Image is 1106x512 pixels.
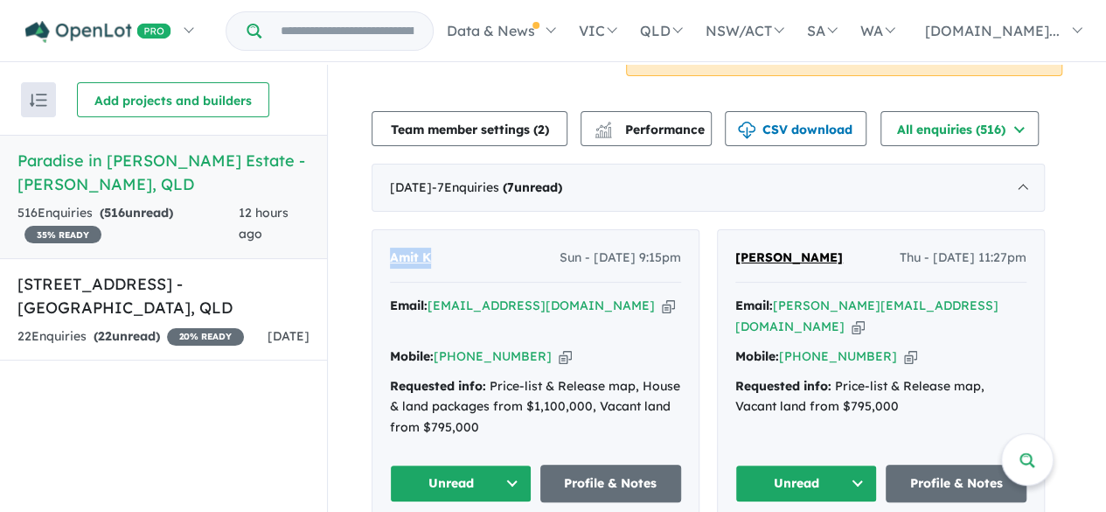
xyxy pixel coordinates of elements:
[597,122,705,137] span: Performance
[167,328,244,346] span: 20 % READY
[100,205,173,221] strong: ( unread)
[886,465,1027,502] a: Profile & Notes
[735,249,843,265] span: [PERSON_NAME]
[265,12,429,50] input: Try estate name, suburb, builder or developer
[735,298,773,313] strong: Email:
[900,248,1026,269] span: Thu - [DATE] 11:27pm
[17,203,239,245] div: 516 Enquir ies
[735,248,843,269] a: [PERSON_NAME]
[735,298,998,334] a: [PERSON_NAME][EMAIL_ADDRESS][DOMAIN_NAME]
[98,328,112,344] span: 22
[540,465,682,502] a: Profile & Notes
[30,94,47,107] img: sort.svg
[372,164,1045,213] div: [DATE]
[925,22,1060,39] span: [DOMAIN_NAME]...
[428,298,655,313] a: [EMAIL_ADDRESS][DOMAIN_NAME]
[239,205,289,242] span: 12 hours ago
[735,465,877,502] button: Unread
[432,179,562,195] span: - 7 Enquir ies
[735,378,831,394] strong: Requested info:
[725,111,866,146] button: CSV download
[390,348,434,364] strong: Mobile:
[372,111,567,146] button: Team member settings (2)
[390,249,431,265] span: Amit K
[17,326,244,347] div: 22 Enquir ies
[581,111,712,146] button: Performance
[662,297,675,315] button: Copy
[25,21,171,43] img: Openlot PRO Logo White
[595,122,611,131] img: line-chart.svg
[104,205,125,221] span: 516
[779,348,897,364] a: [PHONE_NUMBER]
[268,328,310,344] span: [DATE]
[560,248,681,269] span: Sun - [DATE] 9:15pm
[17,272,310,319] h5: [STREET_ADDRESS] - [GEOGRAPHIC_DATA] , QLD
[738,122,755,139] img: download icon
[595,127,612,138] img: bar-chart.svg
[503,179,562,195] strong: ( unread)
[880,111,1039,146] button: All enquiries (516)
[507,179,514,195] span: 7
[24,226,101,243] span: 35 % READY
[390,465,532,502] button: Unread
[17,149,310,196] h5: Paradise in [PERSON_NAME] Estate - [PERSON_NAME] , QLD
[904,347,917,366] button: Copy
[735,348,779,364] strong: Mobile:
[390,298,428,313] strong: Email:
[390,376,681,438] div: Price-list & Release map, House & land packages from $1,100,000, Vacant land from $795,000
[852,318,865,336] button: Copy
[538,122,545,137] span: 2
[94,328,160,344] strong: ( unread)
[390,248,431,269] a: Amit K
[434,348,552,364] a: [PHONE_NUMBER]
[735,376,1026,418] div: Price-list & Release map, Vacant land from $795,000
[559,347,572,366] button: Copy
[390,378,486,394] strong: Requested info:
[77,82,269,117] button: Add projects and builders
